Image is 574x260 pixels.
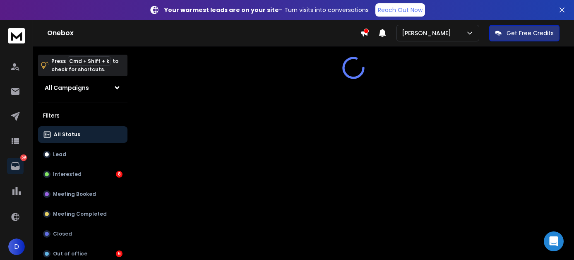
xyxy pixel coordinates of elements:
h1: Onebox [47,28,360,38]
p: Meeting Completed [53,211,107,217]
p: Reach Out Now [378,6,423,14]
p: Get Free Credits [507,29,554,37]
button: Closed [38,226,127,242]
p: Closed [53,231,72,237]
p: Lead [53,151,66,158]
button: Meeting Completed [38,206,127,222]
p: – Turn visits into conversations [164,6,369,14]
button: D [8,238,25,255]
p: Out of office [53,250,87,257]
h3: Filters [38,110,127,121]
h1: All Campaigns [45,84,89,92]
button: Get Free Credits [489,25,560,41]
a: Reach Out Now [375,3,425,17]
div: Open Intercom Messenger [544,231,564,251]
div: 6 [116,250,122,257]
strong: Your warmest leads are on your site [164,6,279,14]
span: Cmd + Shift + k [68,56,110,66]
p: Meeting Booked [53,191,96,197]
p: 59 [20,154,27,161]
p: [PERSON_NAME] [402,29,454,37]
button: Lead [38,146,127,163]
button: Interested8 [38,166,127,183]
div: 8 [116,171,122,178]
p: All Status [54,131,80,138]
p: Press to check for shortcuts. [51,57,118,74]
p: Interested [53,171,82,178]
button: All Status [38,126,127,143]
a: 59 [7,158,24,174]
img: logo [8,28,25,43]
button: Meeting Booked [38,186,127,202]
button: All Campaigns [38,79,127,96]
